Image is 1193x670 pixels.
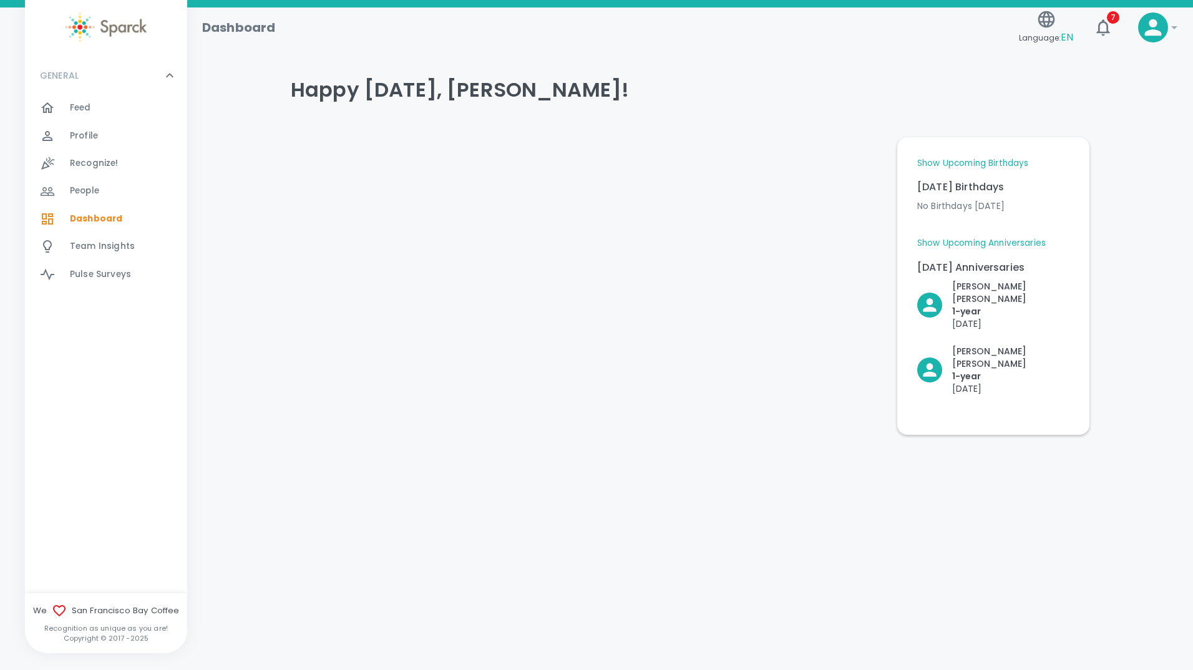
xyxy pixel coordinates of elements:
[70,268,131,281] span: Pulse Surveys
[907,270,1069,330] div: Click to Recognize!
[25,57,187,94] div: GENERAL
[25,261,187,288] a: Pulse Surveys
[1061,30,1073,44] span: EN
[70,185,99,197] span: People
[952,370,1069,382] p: 1- year
[952,382,1069,395] p: [DATE]
[25,633,187,643] p: Copyright © 2017 - 2025
[952,305,1069,318] p: 1- year
[952,318,1069,330] p: [DATE]
[952,345,1069,370] p: [PERSON_NAME] [PERSON_NAME]
[70,102,91,114] span: Feed
[25,94,187,122] a: Feed
[25,177,187,205] a: People
[917,180,1069,195] p: [DATE] Birthdays
[25,122,187,150] a: Profile
[917,157,1028,170] a: Show Upcoming Birthdays
[291,77,1089,102] h4: Happy [DATE], [PERSON_NAME]!
[917,260,1069,275] p: [DATE] Anniversaries
[25,94,187,293] div: GENERAL
[907,335,1069,395] div: Click to Recognize!
[66,12,147,42] img: Sparck logo
[1088,12,1118,42] button: 7
[917,200,1069,212] p: No Birthdays [DATE]
[1019,29,1073,46] span: Language:
[952,280,1069,305] p: [PERSON_NAME] [PERSON_NAME]
[917,237,1046,250] a: Show Upcoming Anniversaries
[917,345,1069,395] button: Click to Recognize!
[70,213,122,225] span: Dashboard
[70,240,135,253] span: Team Insights
[202,17,275,37] h1: Dashboard
[25,150,187,177] a: Recognize!
[25,623,187,633] p: Recognition as unique as you are!
[70,157,119,170] span: Recognize!
[70,130,98,142] span: Profile
[1107,11,1119,24] span: 7
[1014,6,1078,50] button: Language:EN
[25,205,187,233] a: Dashboard
[25,233,187,260] a: Team Insights
[40,69,79,82] p: GENERAL
[25,603,187,618] span: We San Francisco Bay Coffee
[917,280,1069,330] button: Click to Recognize!
[25,12,187,42] a: Sparck logo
